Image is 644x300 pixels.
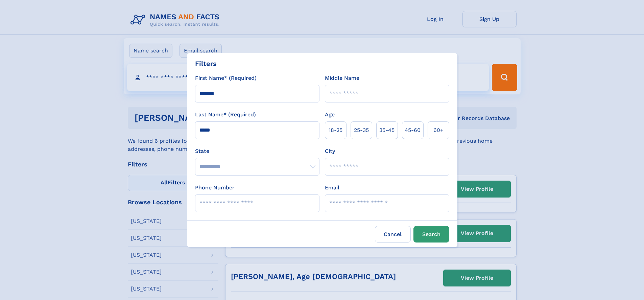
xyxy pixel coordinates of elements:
[375,226,411,243] label: Cancel
[195,111,256,119] label: Last Name* (Required)
[433,126,444,134] span: 60+
[195,74,257,82] label: First Name* (Required)
[325,111,335,119] label: Age
[413,226,449,243] button: Search
[405,126,421,134] span: 45‑60
[325,147,335,155] label: City
[195,59,217,69] div: Filters
[325,184,339,192] label: Email
[329,126,342,134] span: 18‑25
[354,126,369,134] span: 25‑35
[195,184,235,192] label: Phone Number
[195,147,319,155] label: State
[379,126,395,134] span: 35‑45
[325,74,359,82] label: Middle Name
